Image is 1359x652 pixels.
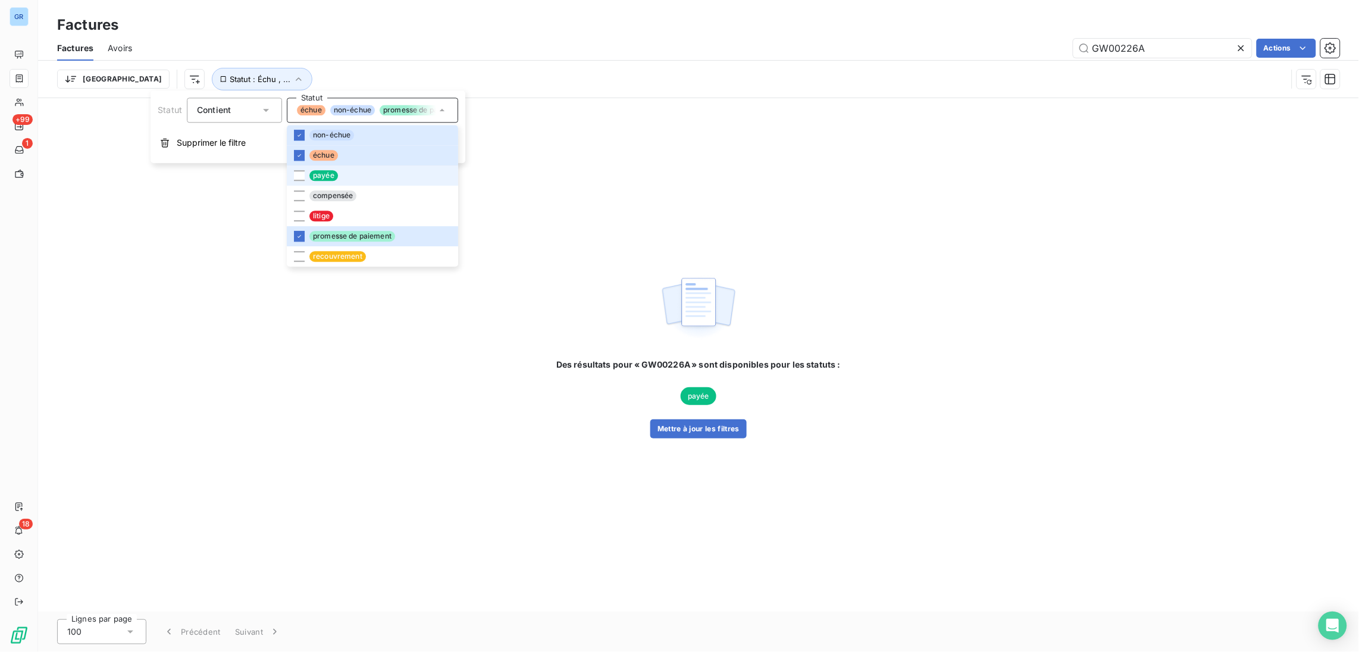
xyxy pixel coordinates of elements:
span: Avoirs [108,42,132,54]
span: Statut [158,105,182,115]
span: compensée [309,190,356,201]
span: échue [309,150,338,161]
span: Des résultats pour « GW00226A » sont disponibles pour les statuts : [556,359,841,371]
span: +99 [12,114,33,125]
button: [GEOGRAPHIC_DATA] [57,70,170,89]
span: 100 [67,626,82,638]
button: Mettre à jour les filtres [650,419,747,438]
span: 18 [19,519,33,529]
img: Logo LeanPay [10,626,29,645]
img: empty state [660,271,737,345]
span: non-échue [309,130,354,140]
span: Statut : Échu , ... [230,74,290,84]
span: 1 [22,138,33,149]
span: non-échue [330,105,375,115]
span: Factures [57,42,93,54]
div: GR [10,7,29,26]
span: échue [297,105,325,115]
span: promesse de paiement [380,105,465,115]
span: Contient [197,105,231,115]
h3: Factures [57,14,118,36]
span: payée [309,170,338,181]
button: Statut : Échu , ... [212,68,312,90]
span: Supprimer le filtre [177,137,246,149]
input: Rechercher [1073,39,1252,58]
button: Supprimer le filtre [151,130,465,156]
span: litige [309,211,333,221]
div: Open Intercom Messenger [1319,612,1347,640]
span: recouvrement [309,251,366,262]
span: promesse de paiement [309,231,395,242]
span: payée [681,387,716,405]
button: Précédent [156,619,228,644]
button: Actions [1257,39,1316,58]
button: Suivant [228,619,288,644]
